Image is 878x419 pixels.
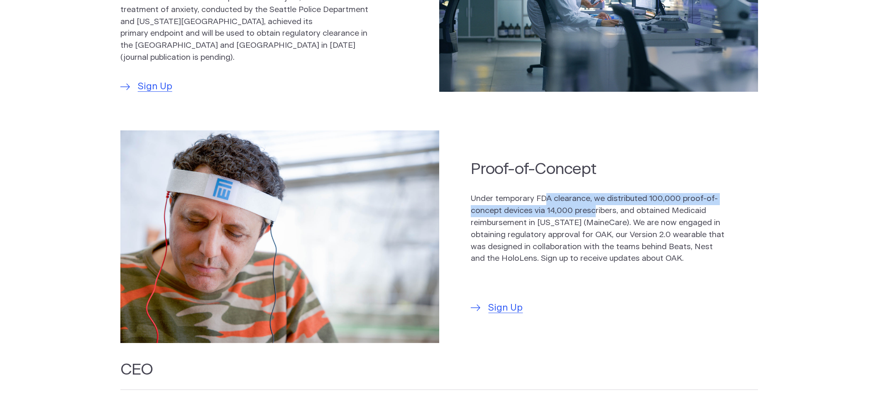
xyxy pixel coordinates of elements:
span: Sign Up [138,80,172,94]
h2: CEO [120,359,758,390]
p: Under temporary FDA clearance, we distributed 100,000 proof-of-concept devices via 14,000 prescri... [471,193,726,265]
span: Sign Up [488,301,523,315]
a: Sign Up [471,301,523,315]
h2: Proof-of-Concept [471,159,726,180]
a: Sign Up [120,80,172,94]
